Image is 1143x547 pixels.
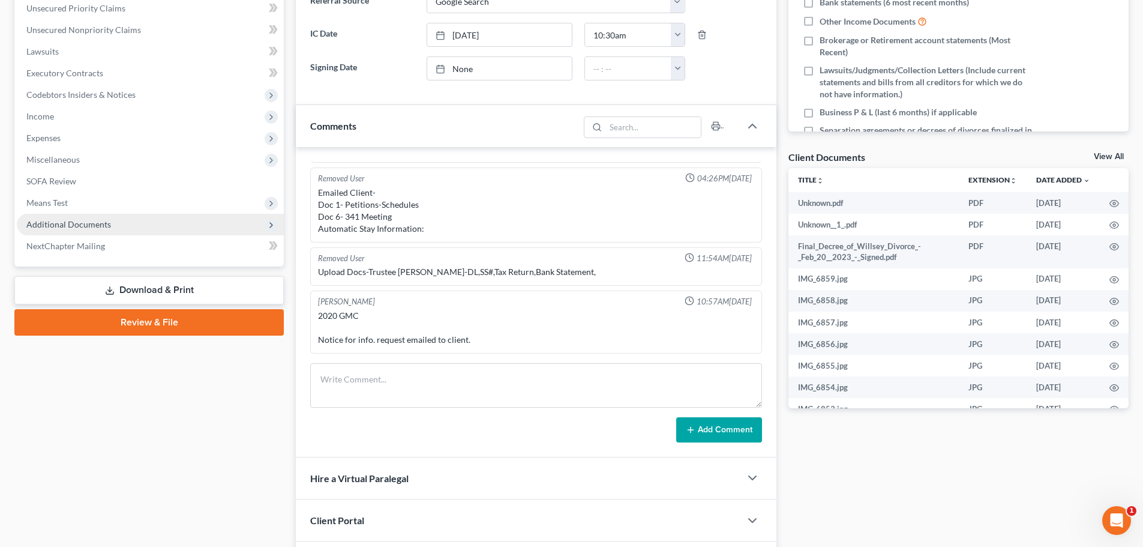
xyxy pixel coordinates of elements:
[788,312,959,333] td: IMG_6857.jpg
[26,68,103,78] span: Executory Contracts
[959,312,1027,333] td: JPG
[17,62,284,84] a: Executory Contracts
[310,515,364,526] span: Client Portal
[959,235,1027,268] td: PDF
[17,19,284,41] a: Unsecured Nonpriority Claims
[1036,175,1090,184] a: Date Added expand_more
[1027,333,1100,355] td: [DATE]
[26,241,105,251] span: NextChapter Mailing
[26,25,141,35] span: Unsecured Nonpriority Claims
[697,253,752,264] span: 11:54AM[DATE]
[820,64,1033,100] span: Lawsuits/Judgments/Collection Letters (Include current statements and bills from all creditors fo...
[788,214,959,235] td: Unknown__1_.pdf
[310,473,409,484] span: Hire a Virtual Paralegal
[606,117,701,138] input: Search...
[1010,177,1017,184] i: unfold_more
[14,276,284,304] a: Download & Print
[788,333,959,355] td: IMG_6856.jpg
[788,235,959,268] td: Final_Decree_of_Willsey_Divorce_-_Feb_20__2023_-_Signed.pdf
[310,120,356,131] span: Comments
[1027,268,1100,290] td: [DATE]
[820,124,1033,148] span: Separation agreements or decrees of divorces finalized in the past 2 years
[304,56,420,80] label: Signing Date
[959,192,1027,214] td: PDF
[968,175,1017,184] a: Extensionunfold_more
[820,16,916,28] span: Other Income Documents
[318,266,754,278] div: Upload Docs-Trustee [PERSON_NAME]-DL,SS#,Tax Return,Bank Statement,
[1027,376,1100,398] td: [DATE]
[1027,235,1100,268] td: [DATE]
[788,376,959,398] td: IMG_6854.jpg
[26,154,80,165] span: Miscellaneous
[1027,214,1100,235] td: [DATE]
[318,310,754,346] div: 2020 GMC Notice for info. request emailed to client.
[318,173,365,184] div: Removed User
[817,177,824,184] i: unfold_more
[788,290,959,312] td: IMG_6858.jpg
[959,355,1027,376] td: JPG
[697,296,752,307] span: 10:57AM[DATE]
[585,57,671,80] input: -- : --
[26,111,54,121] span: Income
[959,398,1027,420] td: JPG
[820,106,977,118] span: Business P & L (last 6 months) if applicable
[585,23,671,46] input: -- : --
[26,198,68,208] span: Means Test
[959,214,1027,235] td: PDF
[26,219,111,229] span: Additional Documents
[318,253,365,264] div: Removed User
[318,187,754,235] div: Emailed Client- Doc 1- Petitions-Schedules Doc 6- 341 Meeting Automatic Stay Information:
[427,57,572,80] a: None
[788,192,959,214] td: Unknown.pdf
[959,376,1027,398] td: JPG
[1102,506,1131,535] iframe: Intercom live chat
[318,296,375,307] div: [PERSON_NAME]
[14,309,284,336] a: Review & File
[26,3,125,13] span: Unsecured Priority Claims
[26,46,59,56] span: Lawsuits
[1083,177,1090,184] i: expand_more
[959,333,1027,355] td: JPG
[26,89,136,100] span: Codebtors Insiders & Notices
[798,175,824,184] a: Titleunfold_more
[820,34,1033,58] span: Brokerage or Retirement account statements (Most Recent)
[1027,355,1100,376] td: [DATE]
[788,398,959,420] td: IMG_6853.jpg
[788,151,865,163] div: Client Documents
[304,23,420,47] label: IC Date
[959,290,1027,312] td: JPG
[17,235,284,257] a: NextChapter Mailing
[17,171,284,192] a: SOFA Review
[788,355,959,376] td: IMG_6855.jpg
[427,23,572,46] a: [DATE]
[676,417,762,443] button: Add Comment
[1027,192,1100,214] td: [DATE]
[959,268,1027,290] td: JPG
[1127,506,1136,516] span: 1
[788,268,959,290] td: IMG_6859.jpg
[1027,290,1100,312] td: [DATE]
[17,41,284,62] a: Lawsuits
[1094,153,1124,161] a: View All
[697,173,752,184] span: 04:26PM[DATE]
[26,176,76,186] span: SOFA Review
[1027,312,1100,333] td: [DATE]
[26,133,61,143] span: Expenses
[1027,398,1100,420] td: [DATE]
